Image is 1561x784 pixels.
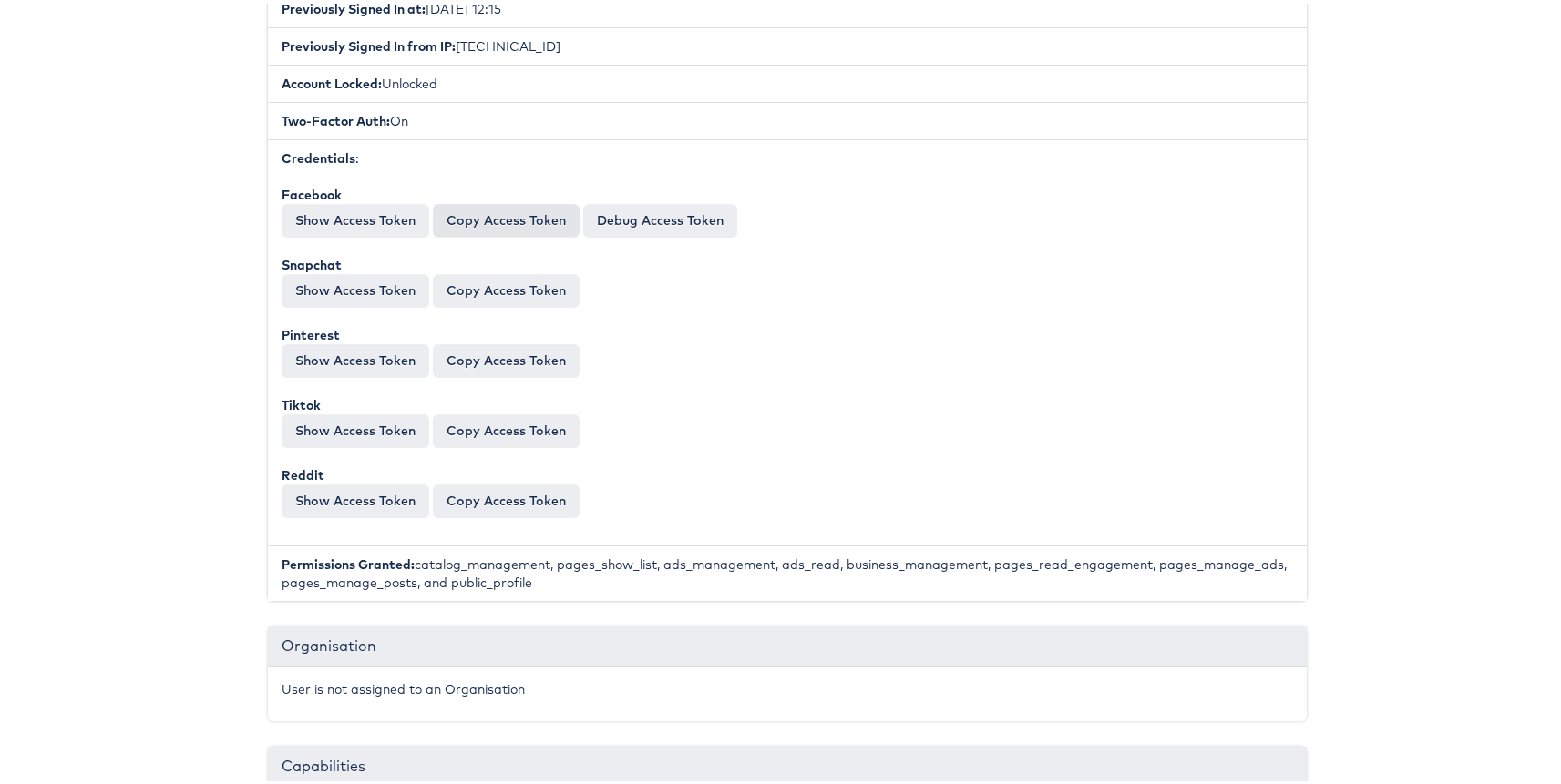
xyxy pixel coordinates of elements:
button: Copy Access Token [433,200,580,233]
b: Tiktok [282,393,321,410]
button: Show Access Token [282,270,429,303]
b: Two-Factor Auth: [282,109,390,126]
b: Facebook [282,183,342,199]
button: Show Access Token [282,411,429,443]
b: Reddit [282,463,324,480]
button: Copy Access Token [433,270,580,303]
li: catalog_management, pages_show_list, ads_management, ads_read, business_management, pages_read_en... [268,542,1307,597]
button: Show Access Token [282,341,429,373]
div: Organisation [268,623,1307,663]
a: Debug Access Token [583,200,737,233]
li: [TECHNICAL_ID] [268,24,1307,62]
li: : [268,136,1307,543]
b: Credentials [282,147,355,163]
button: Show Access Token [282,481,429,514]
li: Unlocked [268,61,1307,99]
p: User is not assigned to an Organisation [282,677,1293,695]
button: Show Access Token [282,200,429,233]
b: Snapchat [282,253,342,270]
button: Copy Access Token [433,481,580,514]
button: Copy Access Token [433,411,580,443]
b: Pinterest [282,323,340,340]
b: Account Locked: [282,72,382,88]
button: Copy Access Token [433,341,580,373]
b: Permissions Granted: [282,553,415,569]
b: Previously Signed In from IP: [282,35,456,51]
div: Capabilities [268,743,1307,783]
li: On [268,98,1307,137]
